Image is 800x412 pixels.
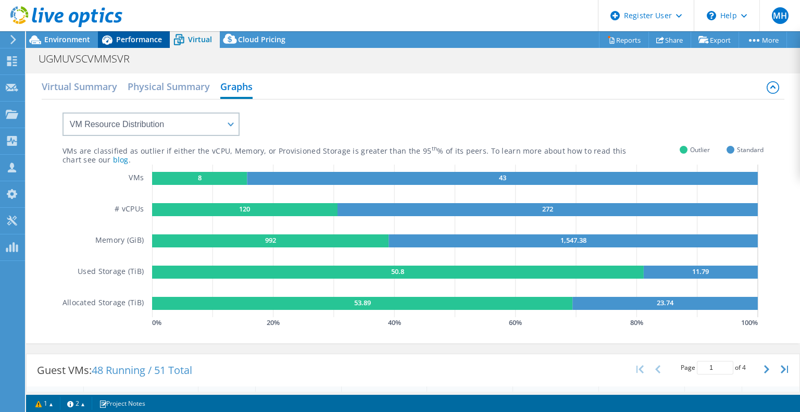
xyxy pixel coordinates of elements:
div: VMs are classified as outlier if either the vCPU, Memory, or Provisioned Storage is greater than ... [63,146,680,156]
a: More [739,32,787,48]
span: Standard [737,144,764,156]
a: blog [113,155,129,165]
a: 1 [28,397,60,410]
h5: VMs [129,172,144,185]
text: 992 [265,235,276,245]
text: 50.8 [392,267,405,276]
a: Export [691,32,739,48]
text: 272 [542,204,553,214]
h5: # vCPUs [115,203,144,216]
svg: GaugeChartPercentageAxisTexta [152,317,764,328]
a: 2 [60,397,92,410]
sup: th [432,145,438,152]
text: 8 [198,173,202,182]
text: 23.74 [657,298,674,307]
text: 60 % [509,318,522,327]
span: Performance [116,34,162,44]
text: 43 [499,173,506,182]
span: MH [772,7,789,24]
a: Project Notes [92,397,153,410]
a: Share [648,32,691,48]
div: Guest VMs: [27,354,203,386]
span: 48 Running / 51 Total [92,363,192,377]
text: 40 % [388,318,401,327]
svg: \n [707,11,716,20]
input: jump to page [697,361,733,374]
h5: Memory (GiB) [95,234,144,247]
text: 120 [240,204,251,214]
h2: Virtual Summary [42,76,117,97]
text: 11.79 [693,267,709,276]
span: Virtual [188,34,212,44]
a: Reports [599,32,649,48]
h2: Graphs [220,76,253,99]
h5: Used Storage (TiB) [78,266,144,279]
span: Environment [44,34,90,44]
text: 80 % [630,318,643,327]
span: 4 [742,363,746,372]
text: 0 % [152,318,161,327]
span: Cloud Pricing [238,34,285,44]
text: 1,547.38 [560,235,586,245]
span: Outlier [690,144,710,156]
text: 20 % [267,318,280,327]
h2: Physical Summary [128,76,210,97]
h5: Allocated Storage (TiB) [63,297,144,310]
h1: UGMUVSCVMMSVR [34,53,146,65]
text: 100 % [741,318,758,327]
span: Page of [681,361,746,374]
text: 53.89 [354,298,371,307]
